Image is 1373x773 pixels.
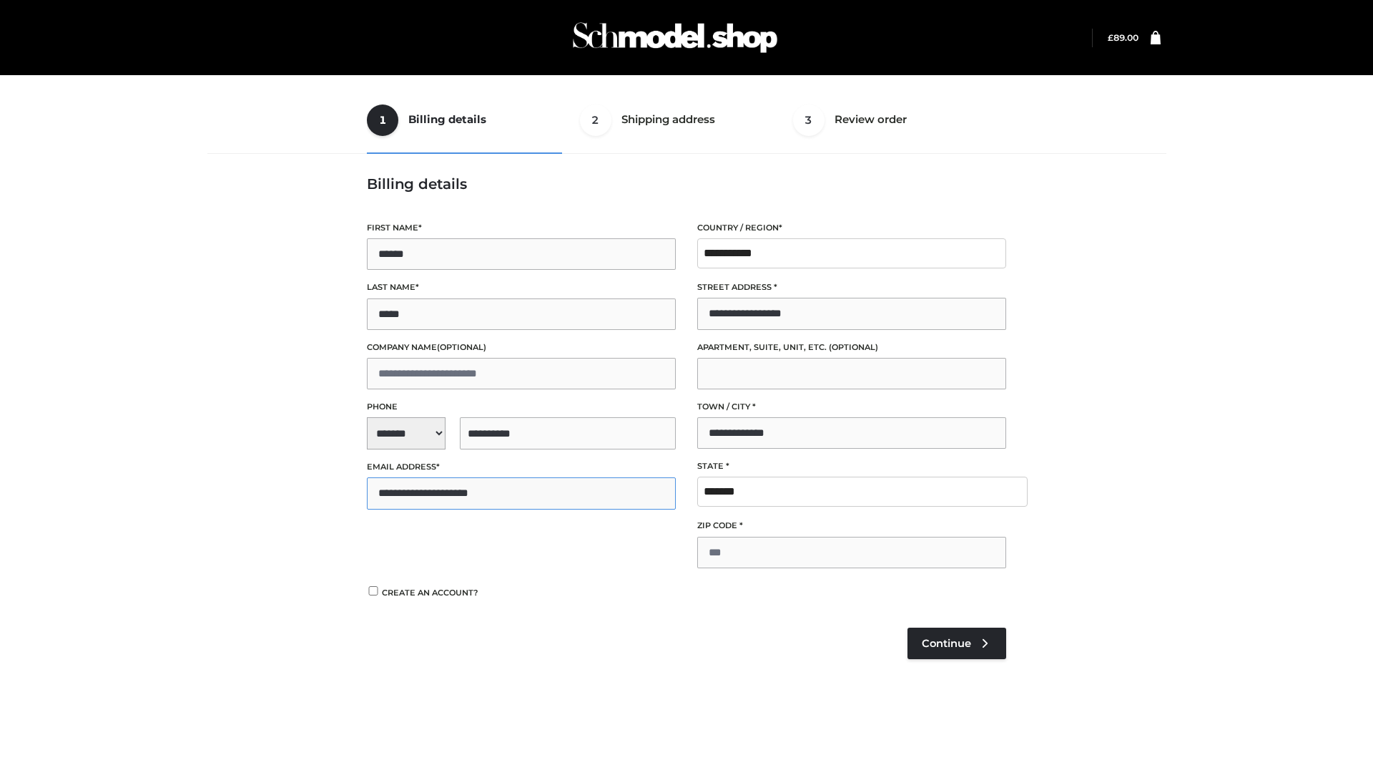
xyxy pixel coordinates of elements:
label: First name [367,221,676,235]
img: Schmodel Admin 964 [568,9,782,66]
label: Last name [367,281,676,294]
label: State [697,460,1006,473]
label: Street address [697,281,1006,294]
a: £89.00 [1108,32,1138,43]
label: Company name [367,341,676,354]
label: Phone [367,400,676,414]
label: Country / Region [697,221,1006,235]
span: Create an account? [382,588,478,598]
a: Continue [907,628,1006,659]
label: Town / City [697,400,1006,414]
label: Email address [367,460,676,474]
span: £ [1108,32,1113,43]
bdi: 89.00 [1108,32,1138,43]
label: ZIP Code [697,519,1006,533]
span: (optional) [437,342,486,352]
label: Apartment, suite, unit, etc. [697,341,1006,354]
span: (optional) [829,342,878,352]
h3: Billing details [367,175,1006,193]
input: Create an account? [367,586,380,595]
span: Continue [922,637,971,650]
